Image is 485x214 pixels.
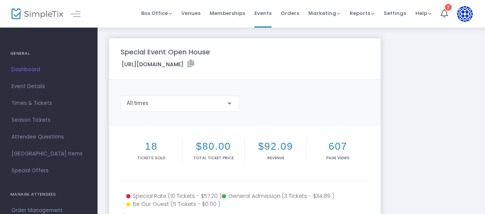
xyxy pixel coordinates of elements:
[184,140,242,152] h2: $80.00
[415,10,431,17] span: Help
[11,115,86,125] span: Season Tickets
[10,46,87,61] h4: GENERAL
[120,47,210,57] m-panel-title: Special Event Open House
[254,3,272,23] span: Events
[122,155,181,161] p: Tickets sold
[308,140,367,152] h2: 607
[127,100,148,106] span: All times
[10,187,87,202] h4: MANAGE ATTENDEES
[122,140,181,152] h2: 18
[308,10,340,17] span: Marketing
[11,82,86,91] span: Event Details
[246,140,305,152] h2: $92.09
[11,132,86,142] span: Attendee Questions
[11,149,86,159] span: [GEOGRAPHIC_DATA] Items
[246,155,305,161] p: Revenue
[184,155,242,161] p: Total Ticket Price
[141,10,172,17] span: Box Office
[11,98,86,108] span: Times & Tickets
[11,65,86,75] span: Dashboard
[445,4,452,11] div: 7
[350,10,374,17] span: Reports
[308,155,367,161] p: Page Views
[181,3,200,23] span: Venues
[281,3,299,23] span: Orders
[11,166,86,176] span: Special Offers
[210,3,245,23] span: Memberships
[384,3,406,23] span: Settings
[122,60,194,69] label: [URL][DOMAIN_NAME]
